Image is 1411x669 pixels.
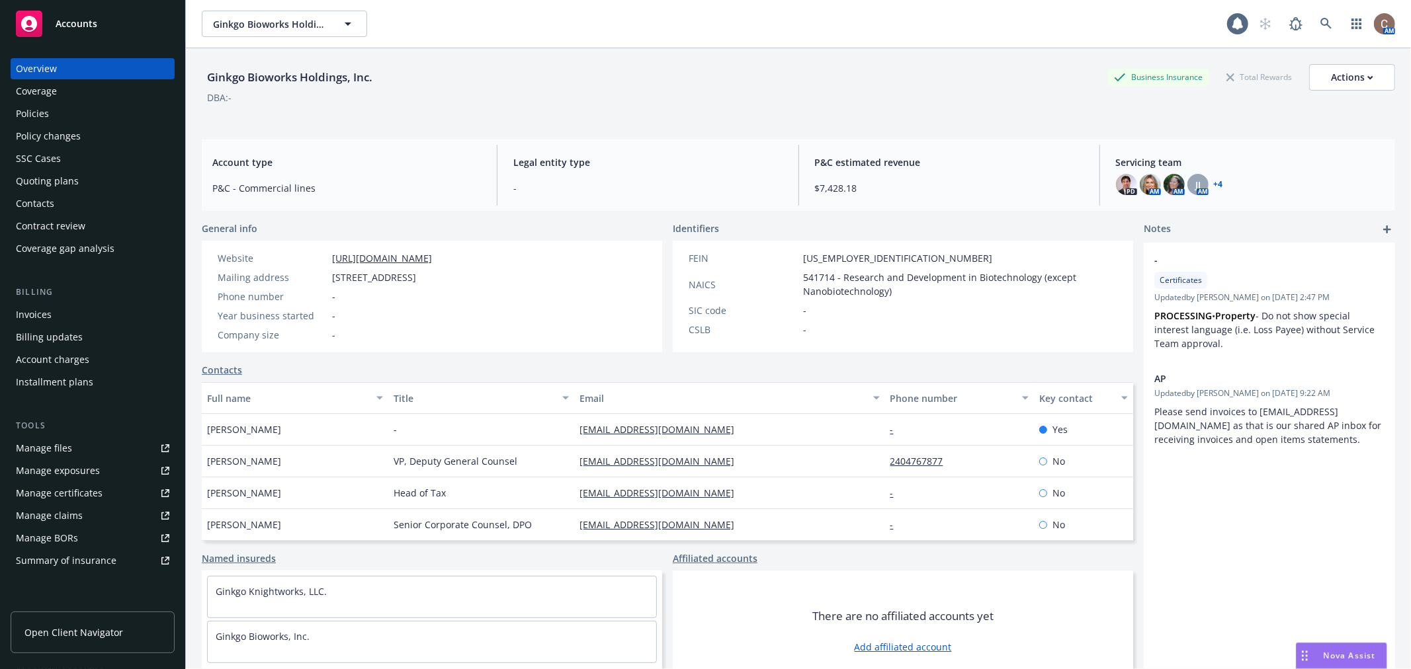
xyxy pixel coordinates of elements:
div: Installment plans [16,372,93,393]
span: Updated by [PERSON_NAME] on [DATE] 2:47 PM [1154,292,1385,303]
span: [PERSON_NAME] [207,454,281,468]
span: [PERSON_NAME] [207,422,281,436]
a: add [1379,221,1395,237]
button: Full name [202,382,388,414]
span: Please send invoices to [EMAIL_ADDRESS][DOMAIN_NAME] as that is our shared AP inbox for receiving... [1154,405,1384,446]
span: [PERSON_NAME] [207,518,281,531]
button: Ginkgo Bioworks Holdings, Inc. [202,11,367,37]
div: Coverage [16,81,57,102]
span: Legal entity type [513,155,782,169]
button: Key contact [1034,382,1133,414]
div: Phone number [218,290,327,303]
a: Manage files [11,438,175,459]
div: Title [394,391,555,405]
button: Title [388,382,575,414]
p: • - Do not show special interest language (i.e. Loss Payee) without Service Team approval. [1154,309,1385,350]
span: Servicing team [1116,155,1385,169]
a: Named insureds [202,551,276,565]
a: [EMAIL_ADDRESS][DOMAIN_NAME] [579,518,745,531]
a: Switch app [1344,11,1370,37]
a: Ginkgo Knightworks, LLC. [216,585,327,598]
a: Add affiliated account [855,640,952,654]
div: Contacts [16,193,54,214]
span: [STREET_ADDRESS] [332,270,416,284]
div: Phone number [890,391,1014,405]
div: Analytics hub [11,598,175,611]
div: FEIN [689,251,798,265]
div: -CertificatesUpdatedby [PERSON_NAME] on [DATE] 2:47 PMPROCESSING•Property- Do not show special in... [1144,243,1395,361]
button: Nova Assist [1296,643,1387,669]
button: Email [574,382,884,414]
span: Senior Corporate Counsel, DPO [394,518,532,531]
div: Invoices [16,304,52,325]
a: [URL][DOMAIN_NAME] [332,252,432,264]
a: - [890,423,904,436]
img: photo [1116,174,1137,195]
span: - [803,323,806,336]
div: Drag to move [1297,643,1313,668]
span: [PERSON_NAME] [207,486,281,500]
span: P&C estimated revenue [815,155,1084,169]
a: 2404767877 [890,455,954,467]
a: Start snowing [1252,11,1279,37]
span: There are no affiliated accounts yet [812,608,994,624]
span: - [332,309,335,323]
span: P&C - Commercial lines [212,181,481,195]
a: Contacts [202,363,242,377]
div: Website [218,251,327,265]
span: Updated by [PERSON_NAME] on [DATE] 9:22 AM [1154,387,1385,399]
a: [EMAIL_ADDRESS][DOMAIN_NAME] [579,423,745,436]
strong: PROCESSING [1154,309,1212,322]
span: VP, Deputy General Counsel [394,454,517,468]
a: Account charges [11,349,175,370]
span: Manage exposures [11,460,175,481]
div: Coverage gap analysis [16,238,114,259]
div: Quoting plans [16,171,79,192]
div: Ginkgo Bioworks Holdings, Inc. [202,69,378,86]
a: Report a Bug [1283,11,1309,37]
span: No [1052,518,1065,531]
div: Account charges [16,349,89,370]
a: Accounts [11,5,175,42]
div: Tools [11,419,175,432]
span: AP [1154,372,1350,385]
div: Company size [218,328,327,342]
a: Summary of insurance [11,550,175,571]
a: Coverage gap analysis [11,238,175,259]
div: Full name [207,391,368,405]
span: Identifiers [673,221,719,235]
div: Key contact [1039,391,1113,405]
div: Billing updates [16,327,83,348]
a: Affiliated accounts [673,551,757,565]
span: - [332,328,335,342]
a: Quoting plans [11,171,175,192]
span: - [1154,253,1350,267]
div: Contract review [16,216,85,237]
span: JJ [1195,178,1201,192]
a: Manage claims [11,505,175,526]
span: General info [202,221,257,235]
div: Actions [1331,65,1373,90]
strong: Property [1215,309,1256,322]
div: Manage certificates [16,483,103,504]
a: Contract review [11,216,175,237]
img: photo [1140,174,1161,195]
div: CSLB [689,323,798,336]
div: Billing [11,286,175,299]
span: $7,428.18 [815,181,1084,195]
span: Ginkgo Bioworks Holdings, Inc. [213,17,327,31]
button: Phone number [885,382,1034,414]
span: No [1052,486,1065,500]
div: Summary of insurance [16,550,116,571]
span: Head of Tax [394,486,446,500]
div: APUpdatedby [PERSON_NAME] on [DATE] 9:22 AMPlease send invoices to [EMAIL_ADDRESS][DOMAIN_NAME] a... [1144,361,1395,457]
div: SIC code [689,303,798,317]
div: Overview [16,58,57,79]
div: Business Insurance [1107,69,1209,85]
button: Actions [1309,64,1395,91]
a: Search [1313,11,1340,37]
span: 541714 - Research and Development in Biotechnology (except Nanobiotechnology) [803,270,1117,298]
a: Overview [11,58,175,79]
img: photo [1374,13,1395,34]
a: Installment plans [11,372,175,393]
